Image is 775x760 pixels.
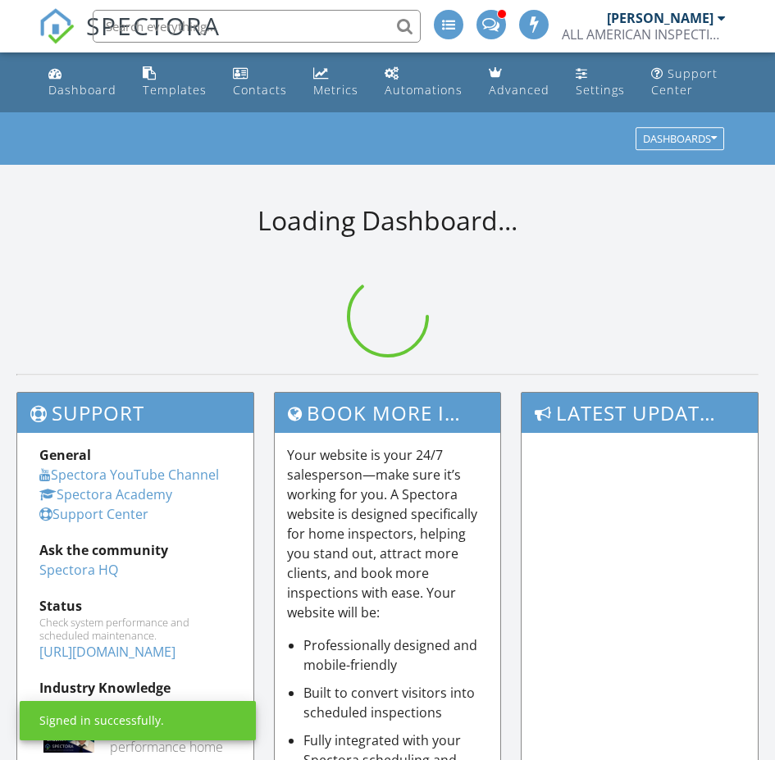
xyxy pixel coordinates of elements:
a: Support Center [645,59,733,106]
p: Your website is your 24/7 salesperson—make sure it’s working for you. A Spectora website is desig... [287,445,489,622]
h3: Book More Inspections [275,393,501,433]
li: Built to convert visitors into scheduled inspections [303,683,489,722]
div: Contacts [233,82,287,98]
a: Settings [569,59,631,106]
div: Metrics [313,82,358,98]
a: SPECTORA [39,22,221,57]
li: Professionally designed and mobile-friendly [303,635,489,675]
div: Settings [576,82,625,98]
button: Dashboards [636,128,724,151]
h3: Support [17,393,253,433]
input: Search everything... [93,10,421,43]
div: Check system performance and scheduled maintenance. [39,616,231,642]
a: Spectora YouTube Channel [39,466,219,484]
a: Spectora HQ [39,561,118,579]
div: Automations [385,82,463,98]
a: [URL][DOMAIN_NAME] [39,643,176,661]
div: Industry Knowledge [39,678,231,698]
div: Status [39,596,231,616]
a: Spectora Academy [39,485,172,503]
a: Advanced [482,59,556,106]
a: Metrics [307,59,365,106]
div: Dashboard [48,82,116,98]
a: Contacts [226,59,294,106]
h3: Latest Updates [522,393,758,433]
div: Support Center [651,66,718,98]
a: Support Center [39,505,148,523]
div: Dashboards [643,134,717,145]
div: Templates [143,82,207,98]
div: Ask the community [39,540,231,560]
div: ALL AMERICAN INSPECTION SERVICES [562,26,726,43]
div: Signed in successfully. [39,712,164,729]
div: Advanced [489,82,549,98]
div: [PERSON_NAME] [607,10,713,26]
a: Dashboard [42,59,123,106]
a: Automations (Advanced) [378,59,469,106]
a: Templates [136,59,213,106]
img: The Best Home Inspection Software - Spectora [39,8,75,44]
strong: General [39,446,91,464]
